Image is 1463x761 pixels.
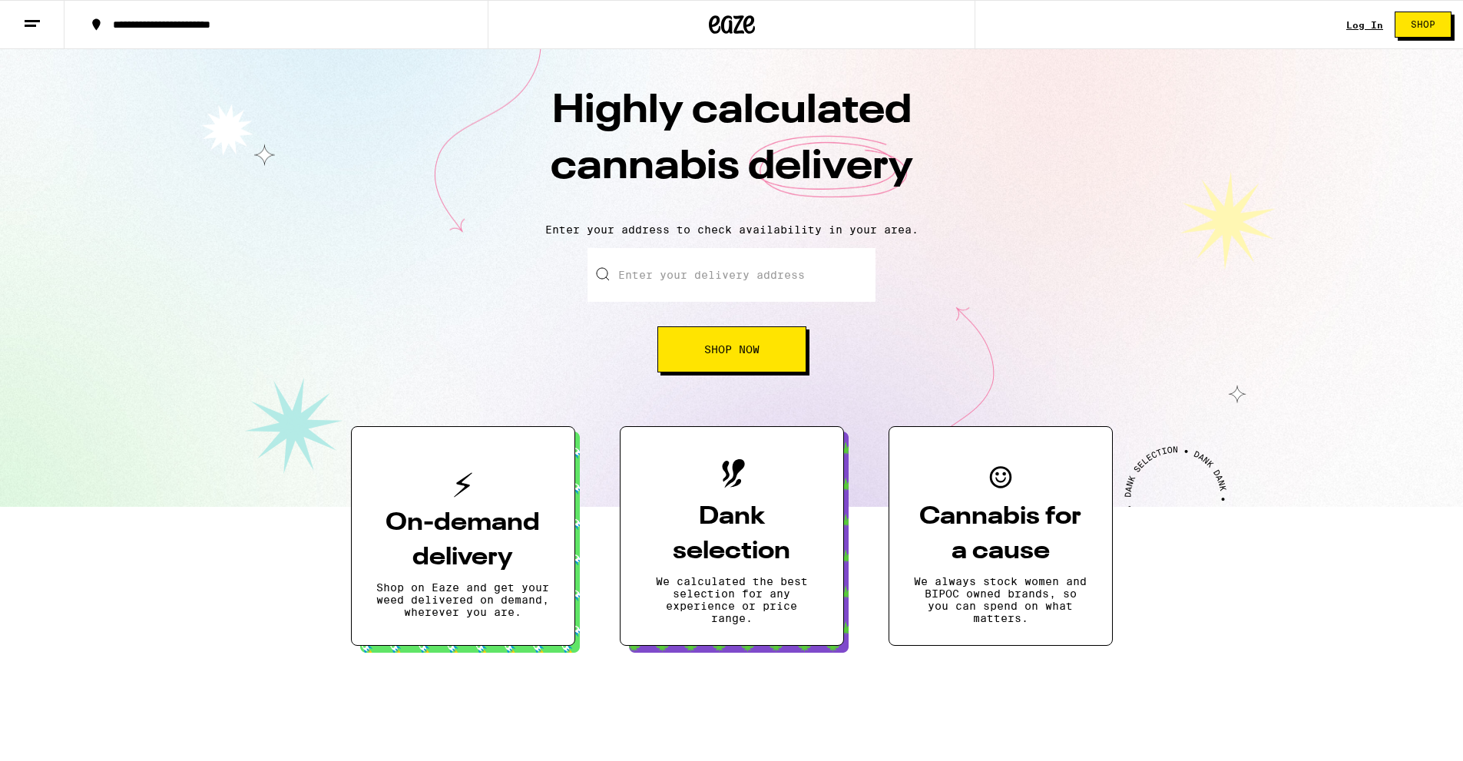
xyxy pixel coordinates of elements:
[376,506,550,575] h3: On-demand delivery
[588,248,875,302] input: Enter your delivery address
[704,344,760,355] span: Shop Now
[1346,20,1383,30] a: Log In
[376,581,550,618] p: Shop on Eaze and get your weed delivered on demand, wherever you are.
[15,223,1448,236] p: Enter your address to check availability in your area.
[645,575,819,624] p: We calculated the best selection for any experience or price range.
[620,426,844,646] button: Dank selectionWe calculated the best selection for any experience or price range.
[1383,12,1463,38] a: Shop
[657,326,806,372] button: Shop Now
[463,84,1001,211] h1: Highly calculated cannabis delivery
[1395,12,1451,38] button: Shop
[351,426,575,646] button: On-demand deliveryShop on Eaze and get your weed delivered on demand, wherever you are.
[889,426,1113,646] button: Cannabis for a causeWe always stock women and BIPOC owned brands, so you can spend on what matters.
[914,575,1087,624] p: We always stock women and BIPOC owned brands, so you can spend on what matters.
[1411,20,1435,29] span: Shop
[914,500,1087,569] h3: Cannabis for a cause
[645,500,819,569] h3: Dank selection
